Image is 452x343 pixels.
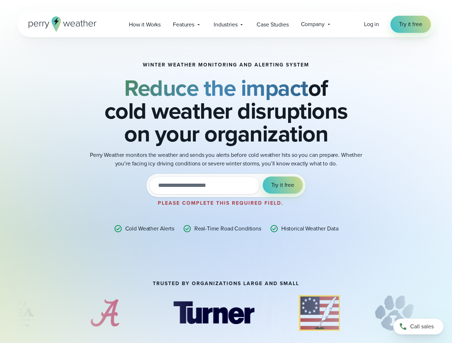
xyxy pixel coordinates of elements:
[125,224,174,233] p: Cold Weather Alerts
[410,322,434,331] span: Call sales
[173,20,194,29] span: Features
[81,295,128,331] div: 2 of 9
[399,20,422,29] span: Try it free
[158,199,283,207] label: Please complete this required field.
[281,224,339,233] p: Historical Weather Data
[214,20,237,29] span: Industries
[163,295,264,331] div: 3 of 9
[124,71,308,105] strong: Reduce the impact
[364,20,379,28] span: Log in
[143,62,309,68] h1: Winter Weather Monitoring and Alerting System
[390,16,431,33] a: Try it free
[129,20,161,29] span: How it Works
[299,295,340,331] div: 4 of 9
[123,17,167,32] a: How it Works
[153,281,299,287] h3: Trusted by organizations large and small
[257,20,288,29] span: Case Studies
[194,224,261,233] p: Real-Time Road Conditions
[251,17,295,32] a: Case Studies
[271,181,294,189] span: Try it free
[301,20,325,29] span: Company
[53,76,399,145] h2: of cold weather disruptions on your organization
[163,295,264,331] img: Turner-Construction_1.svg
[83,151,369,168] p: Perry Weather monitors the weather and sends you alerts before cold weather hits so you can prepa...
[17,295,435,334] div: slideshow
[81,295,128,331] img: University-of-Alabama.svg
[263,177,303,194] button: Try it free
[364,20,379,29] a: Log in
[374,295,414,331] div: 5 of 9
[393,319,443,334] a: Call sales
